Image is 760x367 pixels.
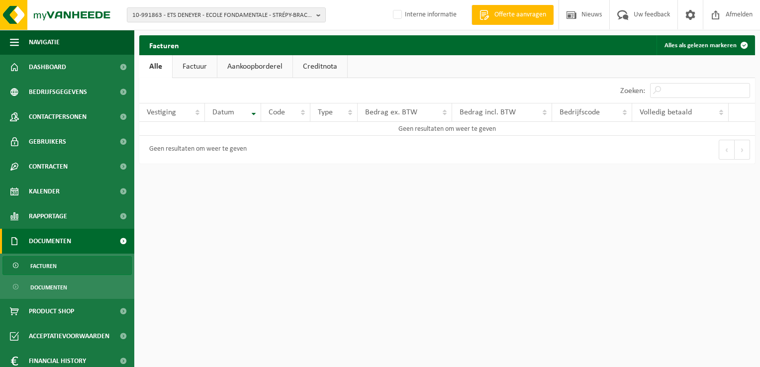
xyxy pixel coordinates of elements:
[293,55,347,78] a: Creditnota
[2,277,132,296] a: Documenten
[29,55,66,80] span: Dashboard
[560,108,600,116] span: Bedrijfscode
[29,154,68,179] span: Contracten
[640,108,692,116] span: Volledig betaald
[144,141,247,159] div: Geen resultaten om weer te geven
[30,257,57,275] span: Facturen
[127,7,326,22] button: 10-991863 - ETS DENEYER - ECOLE FONDAMENTALE - STRÉPY-BRACQUEGNIES
[212,108,234,116] span: Datum
[269,108,285,116] span: Code
[657,35,754,55] button: Alles als gelezen markeren
[139,35,189,55] h2: Facturen
[147,108,176,116] span: Vestiging
[139,122,755,136] td: Geen resultaten om weer te geven
[460,108,516,116] span: Bedrag incl. BTW
[173,55,217,78] a: Factuur
[365,108,417,116] span: Bedrag ex. BTW
[139,55,172,78] a: Alle
[29,204,67,229] span: Rapportage
[29,129,66,154] span: Gebruikers
[30,278,67,297] span: Documenten
[472,5,554,25] a: Offerte aanvragen
[620,87,645,95] label: Zoeken:
[318,108,333,116] span: Type
[29,104,87,129] span: Contactpersonen
[29,30,60,55] span: Navigatie
[29,229,71,254] span: Documenten
[735,140,750,160] button: Next
[29,179,60,204] span: Kalender
[29,80,87,104] span: Bedrijfsgegevens
[492,10,549,20] span: Offerte aanvragen
[2,256,132,275] a: Facturen
[132,8,312,23] span: 10-991863 - ETS DENEYER - ECOLE FONDAMENTALE - STRÉPY-BRACQUEGNIES
[391,7,457,22] label: Interne informatie
[217,55,292,78] a: Aankoopborderel
[719,140,735,160] button: Previous
[29,299,74,324] span: Product Shop
[29,324,109,349] span: Acceptatievoorwaarden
